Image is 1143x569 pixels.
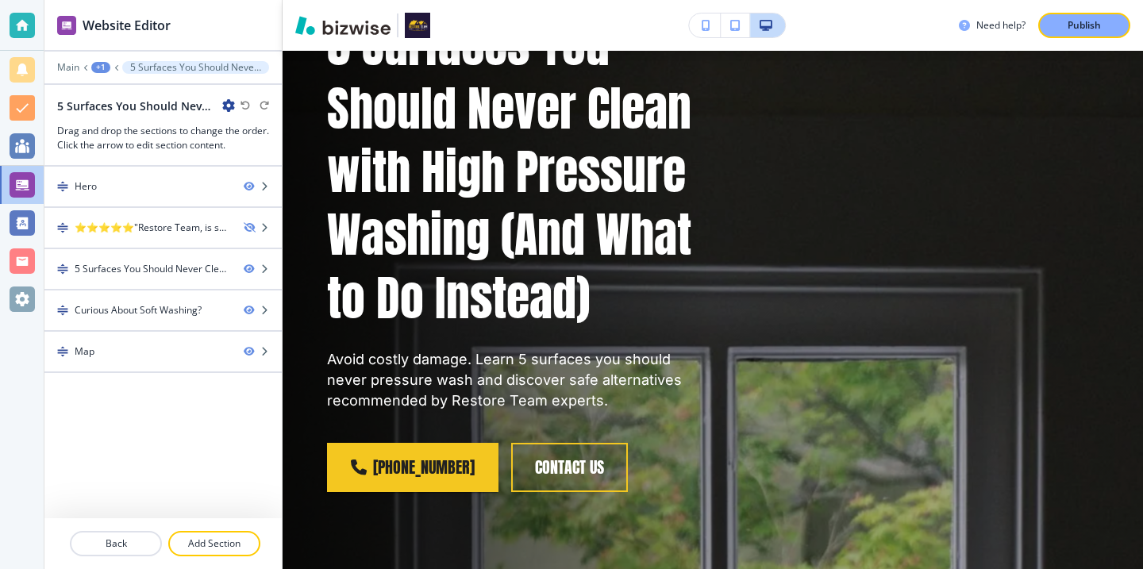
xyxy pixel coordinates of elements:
[57,346,68,357] img: Drag
[57,263,68,275] img: Drag
[57,98,216,114] h2: 5 Surfaces You Should Never Clean with High Pressure Washing (And What to Do Instead)
[57,16,76,35] img: editor icon
[71,536,160,551] p: Back
[44,290,282,330] div: DragCurious About Soft Washing?
[57,124,269,152] h3: Drag and drop the sections to change the order. Click the arrow to edit section content.
[75,303,202,317] div: Curious About Soft Washing?
[57,222,68,233] img: Drag
[327,13,694,330] p: 5 Surfaces You Should Never Clean with High Pressure Washing (And What to Do Instead)
[327,349,694,411] p: Avoid costly damage. Learn 5 surfaces you should never pressure wash and discover safe alternativ...
[295,16,391,35] img: Bizwise Logo
[57,181,68,192] img: Drag
[91,62,110,73] button: +1
[130,62,261,73] p: 5 Surfaces You Should Never Clean with High Pressure Washing (And What to Do Instead)
[976,18,1026,33] h3: Need help?
[168,531,260,556] button: Add Section
[44,167,282,206] div: DragHero
[170,536,259,551] p: Add Section
[1068,18,1101,33] p: Publish
[57,305,68,316] img: Drag
[327,443,498,492] a: [PHONE_NUMBER]
[75,262,231,276] div: 5 Surfaces You Should Never Clean with High Pressure Washing (And What to Do Instead)
[75,221,231,235] div: ⭐⭐⭐⭐⭐"Restore Team, is such a pleasure to work with. The professionalism, workmanship is unmatche...
[1038,13,1130,38] button: Publish
[57,62,79,73] button: Main
[511,443,628,492] button: Contact Us
[122,61,269,74] button: 5 Surfaces You Should Never Clean with High Pressure Washing (And What to Do Instead)
[44,332,282,371] div: DragMap
[44,249,282,289] div: Drag5 Surfaces You Should Never Clean with High Pressure Washing (And What to Do Instead)
[75,344,94,359] div: Map
[75,179,97,194] div: Hero
[44,208,282,248] div: Drag⭐⭐⭐⭐⭐"Restore Team, is such a pleasure to work with. The professionalism, workmanship is unma...
[405,13,430,38] img: Your Logo
[70,531,162,556] button: Back
[83,16,171,35] h2: Website Editor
